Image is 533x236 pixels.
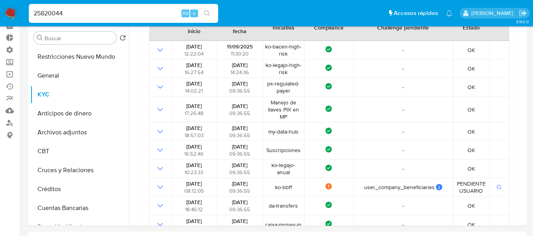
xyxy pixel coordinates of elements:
[30,47,129,66] button: Restricciones Nuevo Mundo
[199,8,215,19] button: search-icon
[30,161,129,180] button: Cruces y Relaciones
[30,199,129,217] button: Cuentas Bancarias
[193,9,195,17] span: s
[120,35,126,43] button: Volver al orden por defecto
[30,123,129,142] button: Archivos adjuntos
[30,142,129,161] button: CBT
[471,9,516,17] p: zoe.breuer@mercadolibre.com
[516,19,529,25] span: 3.160.0
[30,66,129,85] button: General
[30,85,129,104] button: KYC
[182,9,189,17] span: Alt
[30,104,129,123] button: Anticipos de dinero
[394,9,438,17] span: Accesos rápidos
[45,35,113,42] input: Buscar
[446,10,453,17] a: Notificaciones
[37,35,43,41] button: Buscar
[29,8,218,19] input: Buscar usuario o caso...
[30,180,129,199] button: Créditos
[519,9,527,17] a: Salir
